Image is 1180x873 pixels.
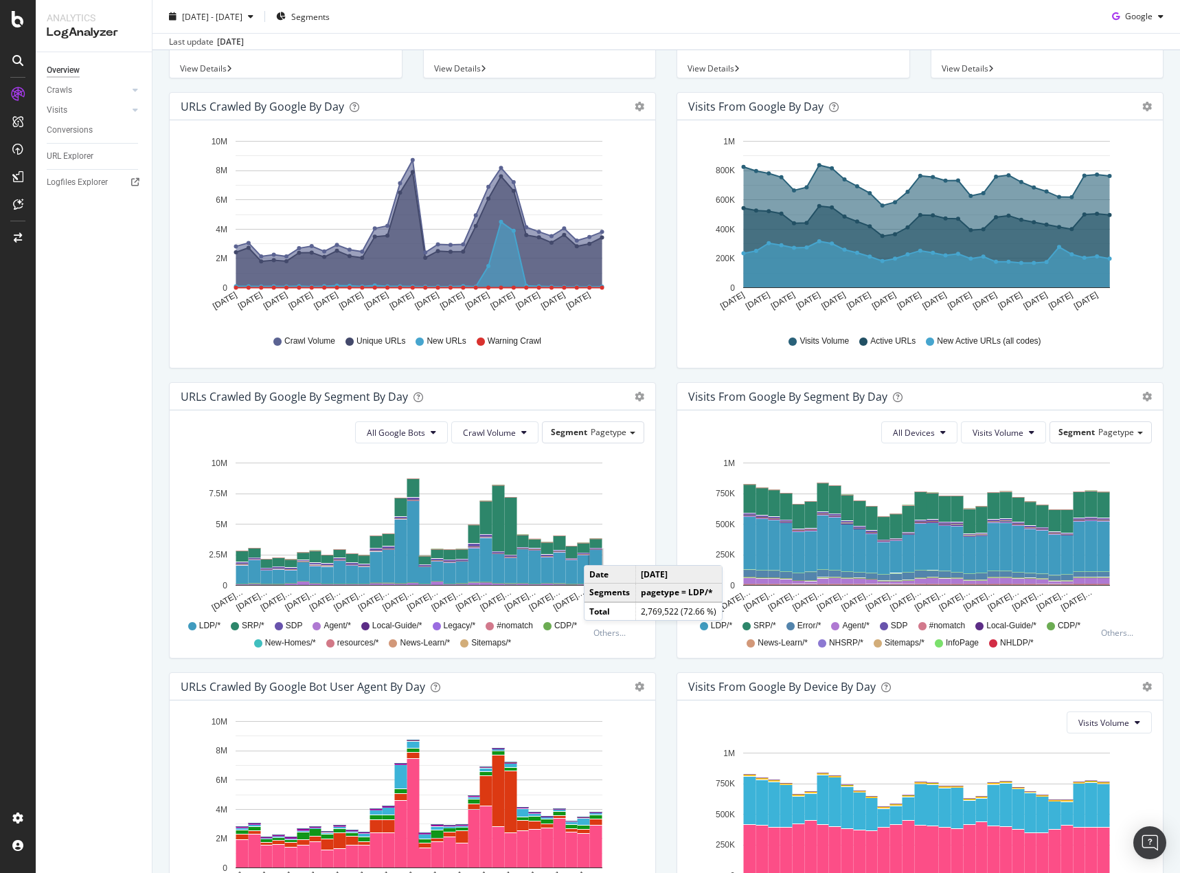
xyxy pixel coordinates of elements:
text: 1M [723,137,735,146]
span: Unique URLs [356,335,405,347]
div: gear [635,392,644,401]
text: [DATE] [946,290,973,311]
div: Visits from Google by day [688,100,824,113]
text: 10M [212,137,227,146]
text: 500K [716,810,735,819]
text: 5M [216,520,227,529]
text: 250K [716,840,735,850]
span: Segments [291,10,330,22]
td: Total [585,602,635,620]
span: Crawl Volume [284,335,335,347]
span: Active URLs [870,335,916,347]
span: Agent/* [324,620,350,632]
text: [DATE] [464,290,491,311]
text: [DATE] [312,290,339,311]
span: Pagetype [1098,426,1134,438]
span: New URLs [427,335,466,347]
text: 750K [716,489,735,498]
div: Visits [47,103,67,118]
span: Local-Guide/* [372,620,422,632]
text: 800K [716,166,735,176]
text: [DATE] [514,290,541,311]
div: URLs Crawled by Google bot User Agent By Day [181,680,425,694]
span: Crawl Volume [463,427,516,439]
text: 4M [216,805,227,815]
text: [DATE] [920,290,948,311]
span: View Details [688,63,734,74]
text: 400K [716,225,735,234]
text: [DATE] [565,290,592,311]
a: Logfiles Explorer [47,175,142,190]
span: Sitemaps/* [471,637,511,649]
text: 0 [223,863,227,873]
div: Others... [1101,627,1139,639]
span: View Details [942,63,988,74]
svg: A chart. [181,454,639,614]
text: 0 [223,283,227,293]
button: Segments [271,5,335,27]
text: 10M [212,717,227,727]
div: URL Explorer [47,149,93,164]
span: Pagetype [591,426,626,438]
a: Crawls [47,83,128,98]
text: [DATE] [337,290,365,311]
button: Visits Volume [961,421,1046,443]
a: Overview [47,63,142,78]
span: All Devices [893,427,935,439]
text: 0 [223,581,227,590]
span: News-Learn/* [758,637,808,649]
div: Conversions [47,123,93,137]
text: 750K [716,779,735,788]
span: Segment [551,426,587,438]
span: Segment [1058,426,1095,438]
span: Legacy/* [444,620,476,632]
span: resources/* [337,637,379,649]
text: [DATE] [287,290,315,311]
text: [DATE] [795,290,822,311]
text: 7.5M [209,489,227,498]
text: 6M [216,775,227,785]
text: 600K [716,195,735,205]
text: [DATE] [262,290,289,311]
span: SRP/* [753,620,776,632]
text: [DATE] [363,290,390,311]
a: Conversions [47,123,142,137]
div: gear [1142,102,1152,111]
td: Segments [585,584,635,602]
text: [DATE] [819,290,847,311]
button: [DATE] - [DATE] [163,5,259,27]
text: [DATE] [1072,290,1100,311]
div: Last update [169,36,244,48]
div: gear [1142,682,1152,692]
text: [DATE] [744,290,771,311]
text: [DATE] [539,290,567,311]
span: News-Learn/* [400,637,450,649]
text: 1M [723,458,735,468]
span: #nomatch [929,620,966,632]
text: [DATE] [236,290,264,311]
div: Analytics [47,11,141,25]
text: [DATE] [870,290,898,311]
span: CDP/* [554,620,577,632]
span: Visits Volume [973,427,1023,439]
td: 2,769,522 (72.66 %) [635,602,722,620]
text: [DATE] [211,290,238,311]
div: [DATE] [217,36,244,48]
div: gear [635,682,644,692]
svg: A chart. [688,454,1147,614]
text: 1M [723,749,735,758]
div: Visits from Google By Segment By Day [688,390,887,404]
button: All Devices [881,421,957,443]
span: Visits Volume [1078,717,1129,729]
button: Crawl Volume [451,421,538,443]
span: SDP [891,620,908,632]
text: [DATE] [896,290,923,311]
span: All Google Bots [367,427,425,439]
span: Error/* [797,620,821,632]
text: 4M [216,225,227,234]
text: [DATE] [388,290,416,311]
text: [DATE] [413,290,440,311]
td: pagetype = LDP/* [635,584,722,602]
div: URLs Crawled by Google By Segment By Day [181,390,408,404]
